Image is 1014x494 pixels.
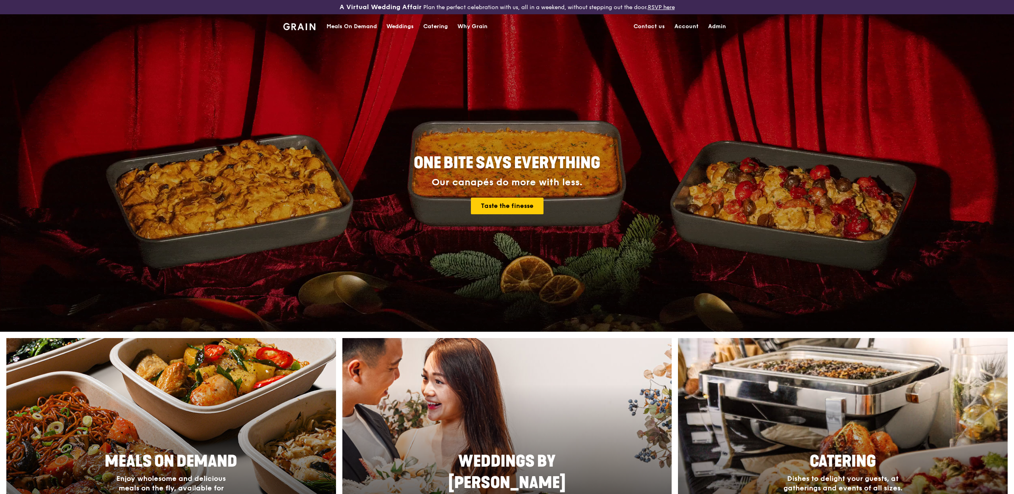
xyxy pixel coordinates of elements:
[784,474,903,492] span: Dishes to delight your guests, at gatherings and events of all sizes.
[471,198,543,214] a: Taste the finesse
[648,4,675,11] a: RSVP here
[810,452,876,471] span: Catering
[326,15,377,38] div: Meals On Demand
[419,15,453,38] a: Catering
[283,14,315,38] a: GrainGrain
[386,15,414,38] div: Weddings
[703,15,731,38] a: Admin
[453,15,492,38] a: Why Grain
[670,15,703,38] a: Account
[423,15,448,38] div: Catering
[283,23,315,30] img: Grain
[364,177,650,188] div: Our canapés do more with less.
[340,3,422,11] h3: A Virtual Wedding Affair
[414,154,600,173] span: ONE BITE SAYS EVERYTHING
[629,15,670,38] a: Contact us
[278,3,736,11] div: Plan the perfect celebration with us, all in a weekend, without stepping out the door.
[457,15,488,38] div: Why Grain
[105,452,237,471] span: Meals On Demand
[448,452,566,492] span: Weddings by [PERSON_NAME]
[382,15,419,38] a: Weddings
